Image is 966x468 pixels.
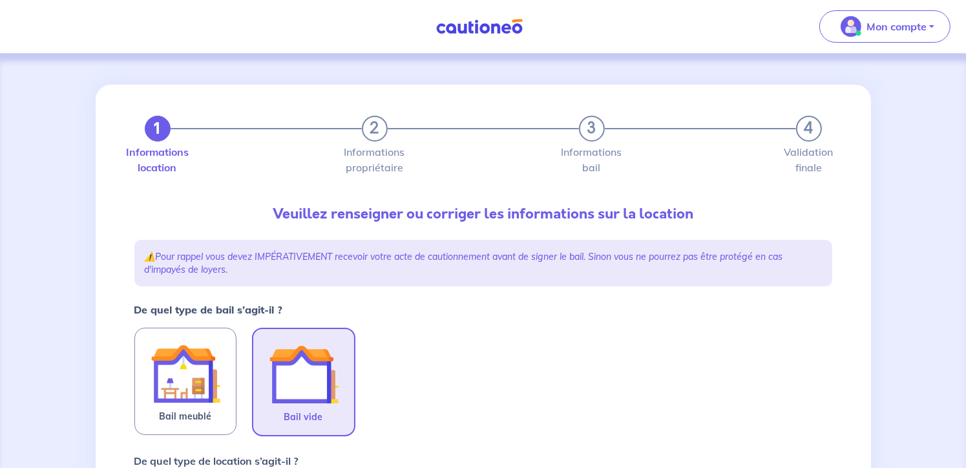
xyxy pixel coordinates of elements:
p: Veuillez renseigner ou corriger les informations sur la location [134,204,832,224]
img: illu_furnished_lease.svg [151,339,220,409]
img: illu_empty_lease.svg [269,339,339,409]
em: Pour rappel vous devez IMPÉRATIVEMENT recevoir votre acte de cautionnement avant de signer le bai... [145,251,783,275]
label: Informations bail [579,147,605,173]
span: Bail vide [284,409,323,425]
img: illu_account_valid_menu.svg [841,16,861,37]
button: 1 [145,116,171,142]
label: Validation finale [796,147,822,173]
strong: De quel type de bail s’agit-il ? [134,303,283,316]
p: Mon compte [866,19,927,34]
p: ⚠️ [145,250,822,276]
button: illu_account_valid_menu.svgMon compte [819,10,950,43]
img: Cautioneo [431,19,528,35]
label: Informations propriétaire [362,147,388,173]
span: Bail meublé [159,409,211,424]
label: Informations location [145,147,171,173]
